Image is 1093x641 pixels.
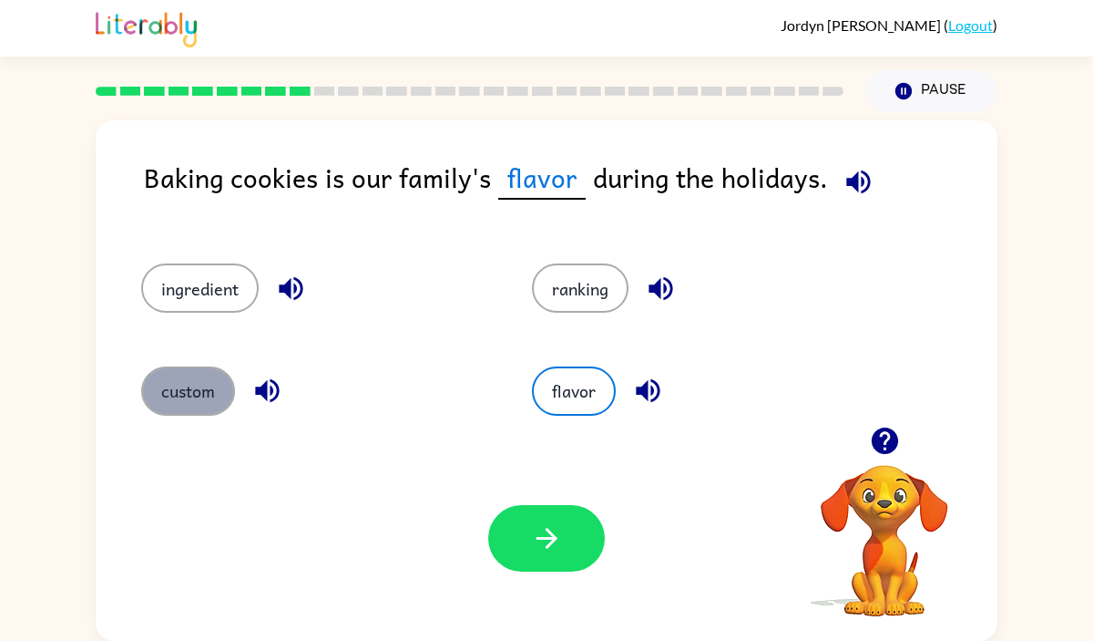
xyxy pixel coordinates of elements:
[141,264,259,313] button: ingredient
[144,157,997,227] div: Baking cookies is our family's during the holidays.
[532,264,628,313] button: ranking
[865,70,997,112] button: Pause
[781,16,997,34] div: ( )
[532,367,616,416] button: flavor
[498,157,586,200] span: flavor
[793,437,976,619] video: Your browser must support playing .mp4 files to use Literably. Please try using another browser.
[141,367,235,416] button: custom
[96,7,197,47] img: Literably
[948,16,993,34] a: Logout
[781,16,944,34] span: Jordyn [PERSON_NAME]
